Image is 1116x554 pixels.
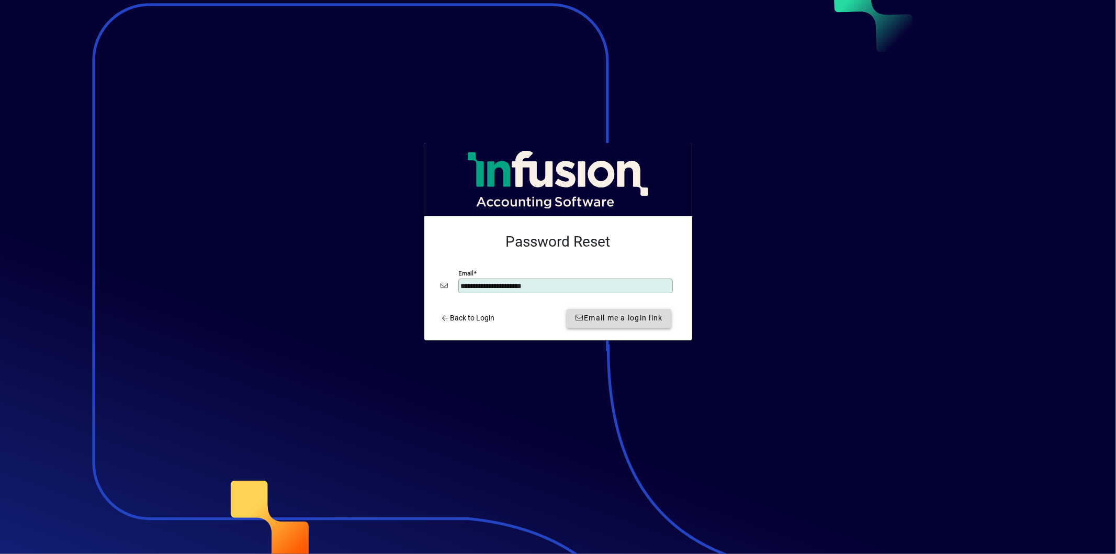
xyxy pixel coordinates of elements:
[437,309,499,328] a: Back to Login
[575,313,663,324] span: Email me a login link
[567,309,671,328] button: Email me a login link
[459,269,474,276] mat-label: Email
[441,233,675,251] h2: Password Reset
[441,313,495,324] span: Back to Login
